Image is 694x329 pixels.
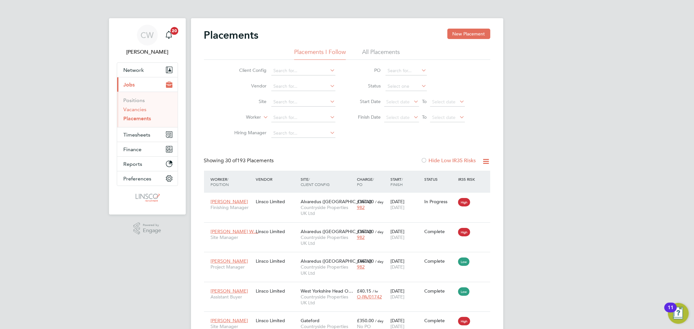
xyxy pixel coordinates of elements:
input: Search for... [271,66,335,75]
a: [PERSON_NAME]Project ManagerLinsco LimitedAlvaredus ([GEOGRAPHIC_DATA])Countryside Properties UK ... [209,255,490,260]
span: [DATE] [390,264,404,270]
div: IR35 Risk [456,173,479,185]
span: 982 [357,204,365,210]
span: [PERSON_NAME] W… [211,229,258,234]
span: [PERSON_NAME] [211,288,248,294]
input: Select one [386,82,427,91]
span: Low [458,287,469,296]
a: [PERSON_NAME]Assistant BuyerLinsco LimitedWest Yorkshire Head O…Countryside Properties UK Ltd£40.... [209,284,490,290]
label: Site [229,99,267,104]
span: High [458,317,470,325]
input: Search for... [271,98,335,107]
span: Preferences [124,176,152,182]
a: 20 [162,25,175,46]
a: [PERSON_NAME]Finishing ManagerLinsco LimitedAlvaredus ([GEOGRAPHIC_DATA])Countryside Properties U... [209,195,490,201]
span: Powered by [143,222,161,228]
span: / Position [211,177,229,187]
button: Finance [117,142,178,156]
span: [PERSON_NAME] [211,318,248,323]
span: Engage [143,228,161,233]
span: 30 of [225,157,237,164]
span: Site Manager [211,234,252,240]
a: [PERSON_NAME]Site ManagerLinsco LimitedGatefordCountryside Properties UK Ltd£350.00 / dayNo PO[DA... [209,314,490,320]
div: Start [389,173,423,190]
a: CW[PERSON_NAME] [117,25,178,56]
span: Countryside Properties UK Ltd [301,294,354,306]
span: 193 Placements [225,157,274,164]
div: Complete [424,258,455,264]
span: £350.00 [357,318,374,323]
span: [DATE] [390,234,404,240]
div: [DATE] [389,285,423,303]
span: 20 [170,27,178,35]
span: Network [124,67,144,73]
span: / Client Config [301,177,330,187]
label: Vendor [229,83,267,89]
span: £350.00 [357,229,374,234]
span: Countryside Properties UK Ltd [301,264,354,276]
div: Jobs [117,92,178,127]
span: / Finish [390,177,403,187]
span: £350.00 [357,199,374,204]
div: In Progress [424,199,455,204]
span: CW [141,31,154,39]
div: [DATE] [389,225,423,243]
button: Open Resource Center, 11 new notifications [668,303,689,324]
span: 982 [357,234,365,240]
div: Complete [424,288,455,294]
div: Complete [424,318,455,323]
div: Complete [424,229,455,234]
div: [DATE] [389,255,423,273]
label: Finish Date [352,114,381,120]
li: Placements I Follow [294,48,346,60]
span: Assistant Buyer [211,294,252,300]
span: Reports [124,161,143,167]
span: [PERSON_NAME] [211,199,248,204]
h2: Placements [204,29,259,42]
span: Finishing Manager [211,204,252,210]
div: [DATE] [389,195,423,214]
span: High [458,228,470,236]
img: linsco-logo-retina.png [134,192,161,203]
div: Worker [209,173,254,190]
li: All Placements [362,48,400,60]
nav: Main navigation [109,18,186,215]
span: / day [375,318,384,323]
div: 11 [668,308,674,316]
input: Search for... [386,66,427,75]
span: 982 [357,264,365,270]
span: £40.15 [357,288,371,294]
div: Showing [204,157,275,164]
label: Status [352,83,381,89]
button: Timesheets [117,127,178,142]
span: / day [375,259,384,264]
span: Timesheets [124,132,151,138]
span: / day [375,229,384,234]
span: Select date [387,114,410,120]
span: Alvaredus ([GEOGRAPHIC_DATA]) [301,229,372,234]
div: Linsco Limited [254,225,299,238]
span: O-PA/01742 [357,294,382,300]
div: Vendor [254,173,299,185]
span: Alvaredus ([GEOGRAPHIC_DATA]) [301,199,372,204]
a: Go to home page [117,192,178,203]
span: Project Manager [211,264,252,270]
span: To [420,113,429,121]
button: New Placement [447,29,490,39]
span: [DATE] [390,204,404,210]
span: Low [458,257,469,266]
span: Finance [124,146,142,152]
span: [PERSON_NAME] [211,258,248,264]
button: Preferences [117,171,178,186]
a: Positions [124,97,145,103]
button: Reports [117,157,178,171]
div: Linsco Limited [254,195,299,208]
span: Jobs [124,82,135,88]
span: / PO [357,177,374,187]
span: Countryside Properties UK Ltd [301,234,354,246]
input: Search for... [271,113,335,122]
div: Linsco Limited [254,314,299,327]
input: Search for... [271,129,335,138]
label: Hide Low IR35 Risks [421,157,476,164]
div: Status [423,173,456,185]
